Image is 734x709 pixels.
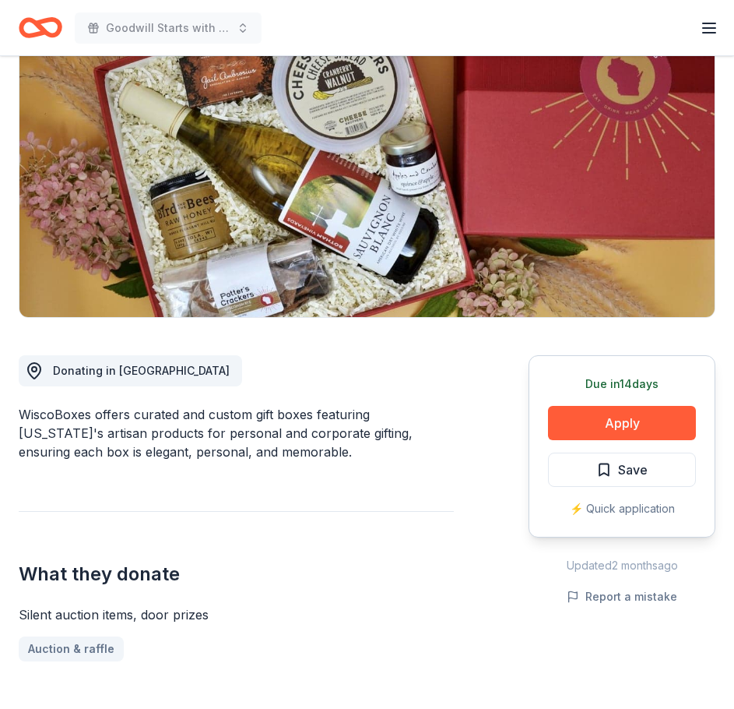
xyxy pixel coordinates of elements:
div: Updated 2 months ago [529,556,715,575]
a: Home [19,9,62,46]
span: Goodwill Starts with You! Gala [106,19,230,37]
button: Goodwill Starts with You! Gala [75,12,262,44]
div: ⚡️ Quick application [548,499,696,518]
button: Report a mistake [567,587,677,606]
button: Apply [548,406,696,440]
a: Auction & raffle [19,637,124,661]
button: Save [548,453,696,487]
h2: What they donate [19,562,454,587]
img: Image for WiscoBoxes [19,19,715,317]
div: Silent auction items, door prizes [19,605,454,624]
div: WiscoBoxes offers curated and custom gift boxes featuring [US_STATE]'s artisan products for perso... [19,405,454,461]
span: Save [618,460,648,480]
div: Due in 14 days [548,375,696,393]
span: Donating in [GEOGRAPHIC_DATA] [53,364,230,377]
